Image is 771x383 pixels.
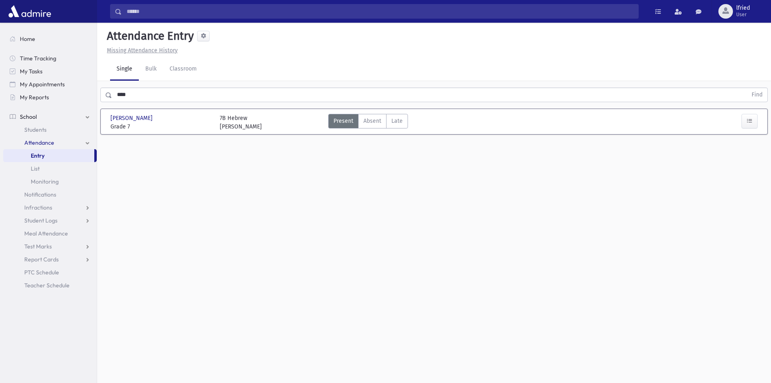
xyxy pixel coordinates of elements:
[391,117,403,125] span: Late
[3,149,94,162] a: Entry
[3,136,97,149] a: Attendance
[20,113,37,120] span: School
[3,253,97,266] a: Report Cards
[20,81,65,88] span: My Appointments
[20,68,42,75] span: My Tasks
[3,175,97,188] a: Monitoring
[31,165,40,172] span: List
[122,4,638,19] input: Search
[20,55,56,62] span: Time Tracking
[110,114,154,122] span: [PERSON_NAME]
[736,11,750,18] span: User
[104,29,194,43] h5: Attendance Entry
[736,5,750,11] span: lfried
[3,32,97,45] a: Home
[139,58,163,81] a: Bulk
[24,126,47,133] span: Students
[6,3,53,19] img: AdmirePro
[24,204,52,211] span: Infractions
[24,139,54,146] span: Attendance
[3,188,97,201] a: Notifications
[24,243,52,250] span: Test Marks
[3,266,97,279] a: PTC Schedule
[3,52,97,65] a: Time Tracking
[3,110,97,123] a: School
[104,47,178,54] a: Missing Attendance History
[747,88,767,102] button: Find
[31,152,45,159] span: Entry
[110,122,212,131] span: Grade 7
[363,117,381,125] span: Absent
[3,78,97,91] a: My Appointments
[3,279,97,292] a: Teacher Schedule
[24,191,56,198] span: Notifications
[20,94,49,101] span: My Reports
[328,114,408,131] div: AttTypes
[3,123,97,136] a: Students
[3,227,97,240] a: Meal Attendance
[3,214,97,227] a: Student Logs
[24,282,70,289] span: Teacher Schedule
[3,91,97,104] a: My Reports
[24,217,57,224] span: Student Logs
[220,114,262,131] div: 7B Hebrew [PERSON_NAME]
[31,178,59,185] span: Monitoring
[24,230,68,237] span: Meal Attendance
[163,58,203,81] a: Classroom
[3,201,97,214] a: Infractions
[20,35,35,43] span: Home
[110,58,139,81] a: Single
[24,269,59,276] span: PTC Schedule
[24,256,59,263] span: Report Cards
[3,65,97,78] a: My Tasks
[3,240,97,253] a: Test Marks
[107,47,178,54] u: Missing Attendance History
[3,162,97,175] a: List
[333,117,353,125] span: Present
